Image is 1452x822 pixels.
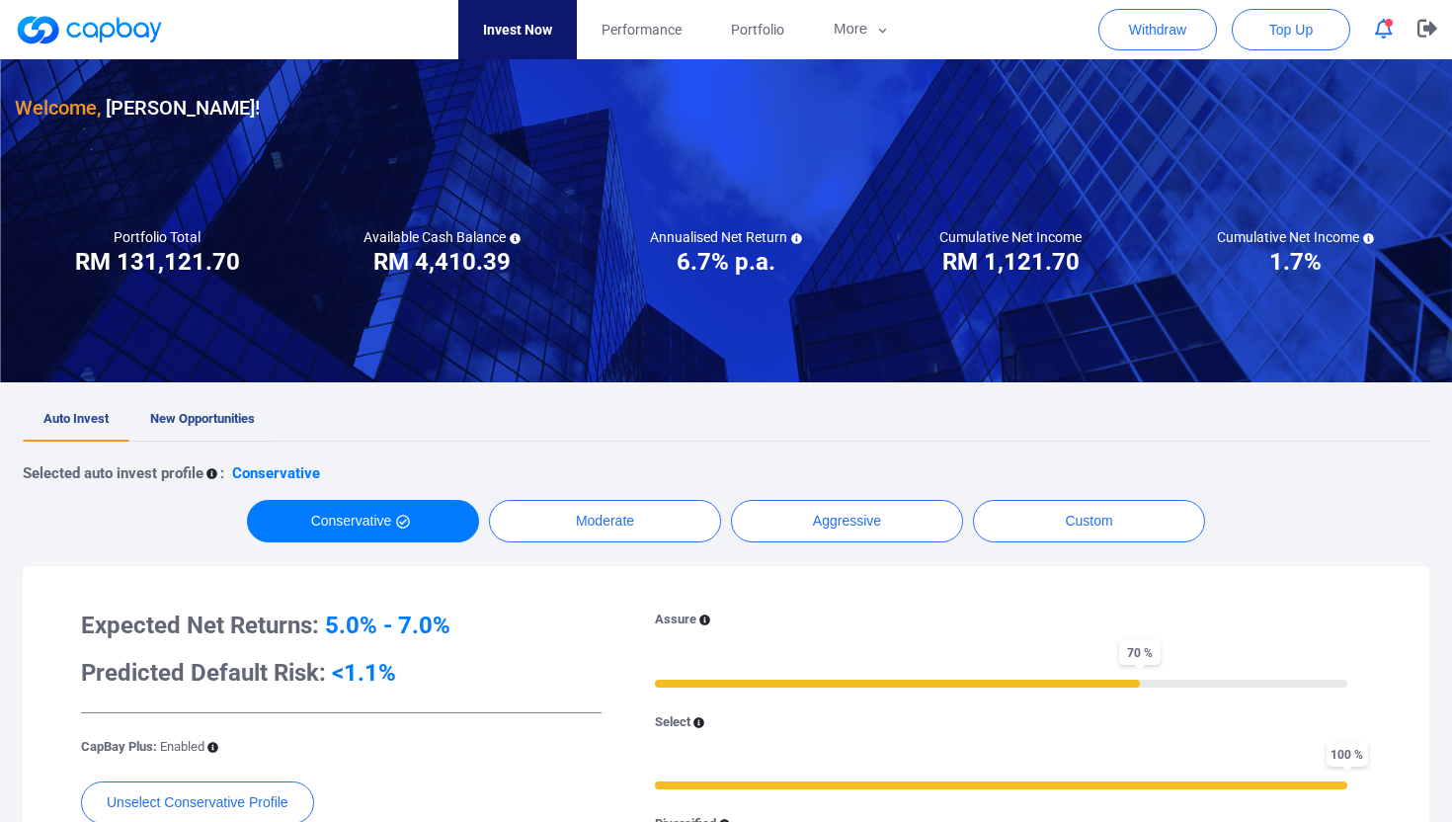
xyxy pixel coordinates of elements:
span: Top Up [1269,20,1313,40]
span: New Opportunities [150,411,255,426]
span: <1.1% [332,659,396,687]
span: Performance [602,19,682,41]
h3: Expected Net Returns: [81,610,602,641]
button: Top Up [1232,9,1350,50]
p: CapBay Plus: [81,737,204,758]
span: 100 % [1327,742,1368,767]
span: 70 % [1119,640,1161,665]
h5: Cumulative Net Income [939,228,1082,246]
h5: Available Cash Balance [363,228,521,246]
h5: Portfolio Total [114,228,201,246]
p: Assure [655,610,696,630]
h3: Predicted Default Risk: [81,657,602,689]
span: Auto Invest [43,411,109,426]
button: Aggressive [731,500,963,542]
p: Selected auto invest profile [23,461,203,485]
h3: 1.7% [1269,246,1322,278]
span: 5.0% - 7.0% [325,612,450,639]
span: Enabled [160,739,204,754]
h5: Annualised Net Return [650,228,802,246]
button: Moderate [489,500,721,542]
h5: Cumulative Net Income [1217,228,1374,246]
button: Custom [973,500,1205,542]
h3: 6.7% p.a. [677,246,775,278]
h3: RM 4,410.39 [373,246,511,278]
button: Conservative [247,500,479,542]
span: Portfolio [731,19,784,41]
h3: [PERSON_NAME] ! [15,92,260,123]
button: Withdraw [1098,9,1217,50]
h3: RM 131,121.70 [75,246,240,278]
p: Conservative [232,461,320,485]
p: : [220,461,224,485]
p: Select [655,712,690,733]
span: Welcome, [15,96,101,120]
h3: RM 1,121.70 [942,246,1080,278]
